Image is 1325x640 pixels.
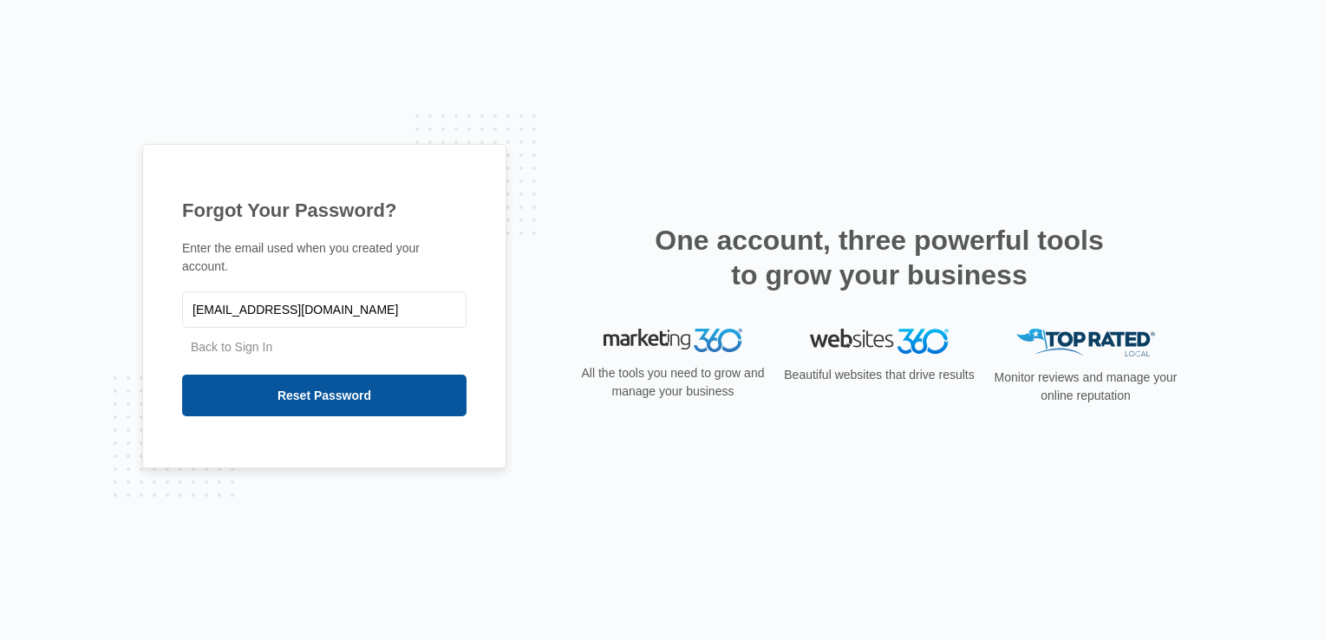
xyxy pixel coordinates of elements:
input: Reset Password [182,375,467,416]
p: Beautiful websites that drive results [782,366,976,384]
img: Top Rated Local [1016,329,1155,357]
img: Marketing 360 [604,329,742,353]
img: Websites 360 [810,329,949,354]
h1: Forgot Your Password? [182,196,467,225]
a: Back to Sign In [191,340,272,354]
p: Monitor reviews and manage your online reputation [989,369,1183,405]
input: Email [182,291,467,328]
p: Enter the email used when you created your account. [182,239,467,276]
p: All the tools you need to grow and manage your business [576,364,770,401]
h2: One account, three powerful tools to grow your business [649,223,1109,292]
